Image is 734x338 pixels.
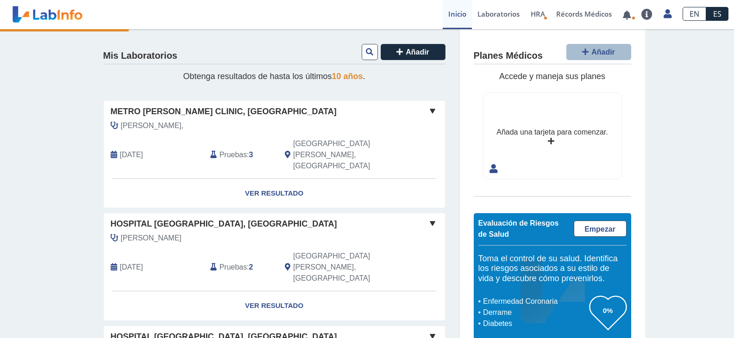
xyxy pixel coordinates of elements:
h3: 0% [590,305,627,316]
b: 2 [249,263,253,271]
a: Empezar [574,221,627,237]
span: San Juan, PR [293,138,395,172]
li: Derrame [481,307,590,318]
h4: Mis Laboratorios [103,50,177,61]
span: Metro [PERSON_NAME] Clinic, [GEOGRAPHIC_DATA] [111,105,337,118]
li: Diabetes [481,318,590,329]
button: Añadir [381,44,445,60]
span: San Juan, PR [293,251,395,284]
span: Evaluación de Riesgos de Salud [478,219,559,238]
span: Pruebas [220,262,247,273]
a: ES [706,7,728,21]
a: EN [683,7,706,21]
button: Añadir [566,44,631,60]
span: Marquez Babilonia, Luis [121,233,182,244]
span: Accede y maneja sus planes [499,72,605,81]
span: 2025-08-27 [120,149,143,160]
a: Ver Resultado [104,291,445,320]
span: HRA [531,9,545,18]
span: Añadir [406,48,429,56]
span: Marquez, [121,120,184,131]
div: : [203,251,278,284]
span: Obtenga resultados de hasta los últimos . [183,72,365,81]
h5: Toma el control de su salud. Identifica los riesgos asociados a su estilo de vida y descubre cómo... [478,254,627,284]
div: : [203,138,278,172]
span: Empezar [584,225,615,233]
div: Añada una tarjeta para comenzar. [496,127,608,138]
b: 3 [249,151,253,159]
span: 2025-02-27 [120,262,143,273]
a: Ver Resultado [104,179,445,208]
span: Pruebas [220,149,247,160]
span: Hospital [GEOGRAPHIC_DATA], [GEOGRAPHIC_DATA] [111,218,337,230]
h4: Planes Médicos [474,50,543,61]
span: Añadir [591,48,615,56]
li: Enfermedad Coronaria [481,296,590,307]
span: 10 años [332,72,363,81]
